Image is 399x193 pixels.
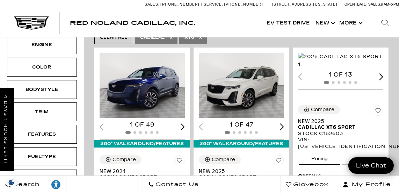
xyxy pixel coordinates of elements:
div: 1 of 13 [298,71,383,79]
div: 360° WalkAround/Features [94,140,190,148]
a: Contact Us [143,176,204,193]
button: pricing tab [299,150,340,165]
span: Clear All [100,33,128,42]
span: Cadillac XT6 Sport [199,174,279,180]
a: [STREET_ADDRESS][US_STATE] [272,2,338,7]
a: Live Chat [348,157,394,174]
span: 9 AM-6 PM [381,2,399,7]
a: New 2025Cadillac XT6 Sport [199,169,284,180]
a: Service: [PHONE_NUMBER] [201,2,265,6]
button: details tab [342,150,382,165]
a: Red Noland Cadillac, Inc. [70,20,195,26]
a: Explore your accessibility options [45,176,67,193]
button: Compare Vehicle [298,105,340,114]
button: Compare Vehicle [100,155,142,164]
span: Contact Us [154,179,199,189]
img: 2025 Cadillac XT6 Sport 1 [199,53,286,118]
span: XT6 [184,33,194,42]
span: Live Chat [353,162,390,170]
div: Fueltype [24,153,59,160]
div: Compare [113,157,136,163]
div: 1 / 2 [100,53,187,118]
div: 1 / 2 [298,53,385,68]
a: Glovebox [280,176,334,193]
div: Next slide [181,123,185,130]
img: 2025 Cadillac XT6 Sport 1 [298,53,385,68]
img: 2024 Cadillac XT6 Sport 1 [100,53,187,118]
a: New 2024Cadillac XT6 Sport [100,169,185,180]
div: ColorColor [7,58,77,77]
span: Service: [204,2,223,7]
div: Features [24,130,59,138]
div: Engine [24,41,59,49]
a: EV Test Drive [264,9,313,37]
div: VIN: [US_VEHICLE_IDENTIFICATION_NUMBER] [298,137,383,149]
button: Open user profile menu [334,176,399,193]
div: 1 of 47 [199,121,284,129]
div: Search [371,9,399,37]
img: Opt-Out Icon [3,179,20,186]
div: Pricing Details - New 2025 Cadillac XT6 Sport [298,173,383,179]
span: Glovebox [291,179,328,189]
span: New 2024 [100,169,180,174]
span: [PHONE_NUMBER] [224,2,263,7]
button: More [336,9,364,37]
span: New 2025 [298,119,378,124]
div: 1 / 2 [199,53,286,118]
div: FeaturesFeatures [7,125,77,144]
span: Search [11,179,40,189]
span: Open [DATE] [344,2,368,7]
div: 1 of 49 [100,121,185,129]
div: Explore your accessibility options [45,179,66,190]
span: My Profile [349,179,391,189]
img: Cadillac Dark Logo with Cadillac White Text [14,16,49,30]
div: EngineEngine [7,35,77,54]
div: Stock : C152603 [298,130,383,137]
span: Cadillac XT6 Sport [100,174,180,180]
a: Sales: [PHONE_NUMBER] [145,2,201,6]
div: 360° WalkAround/Features [194,140,289,148]
div: FueltypeFueltype [7,147,77,166]
div: Compare [311,107,334,113]
button: Save Vehicle [274,155,284,169]
section: Click to Open Cookie Consent Modal [3,179,20,186]
a: New [313,9,336,37]
a: New 2025Cadillac XT6 Sport [298,119,383,130]
button: Compare Vehicle [199,155,241,164]
div: Trim [24,108,59,116]
div: TransmissionTransmission [7,170,77,188]
span: New 2025 [199,169,279,174]
span: Sales: [368,2,381,7]
span: Cadillac XT6 Sport [298,124,378,130]
div: BodystyleBodystyle [7,80,77,99]
div: Color [24,63,59,71]
button: Save Vehicle [373,105,383,119]
span: Sales: [145,2,159,7]
div: Compare [212,157,235,163]
div: Next slide [379,73,383,80]
div: TrimTrim [7,102,77,121]
div: Bodystyle [24,86,59,93]
button: Save Vehicle [174,155,185,169]
div: Next slide [280,123,284,130]
span: [PHONE_NUMBER] [160,2,199,7]
span: Cadillac [140,33,165,42]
